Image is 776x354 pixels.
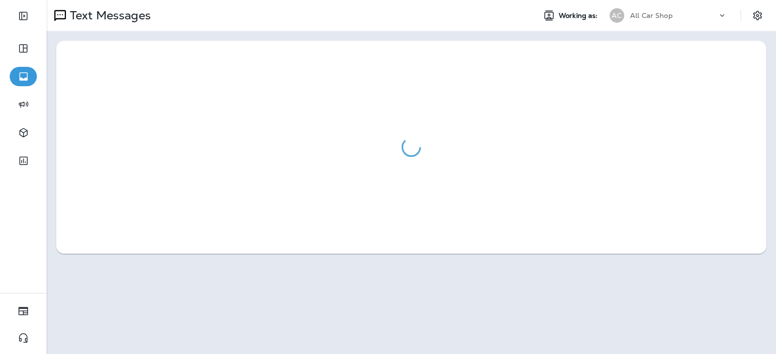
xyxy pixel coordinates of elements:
button: Expand Sidebar [10,6,37,26]
span: Working as: [559,12,600,20]
p: All Car Shop [630,12,673,19]
p: Text Messages [66,8,151,23]
div: AC [610,8,624,23]
button: Settings [749,7,766,24]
